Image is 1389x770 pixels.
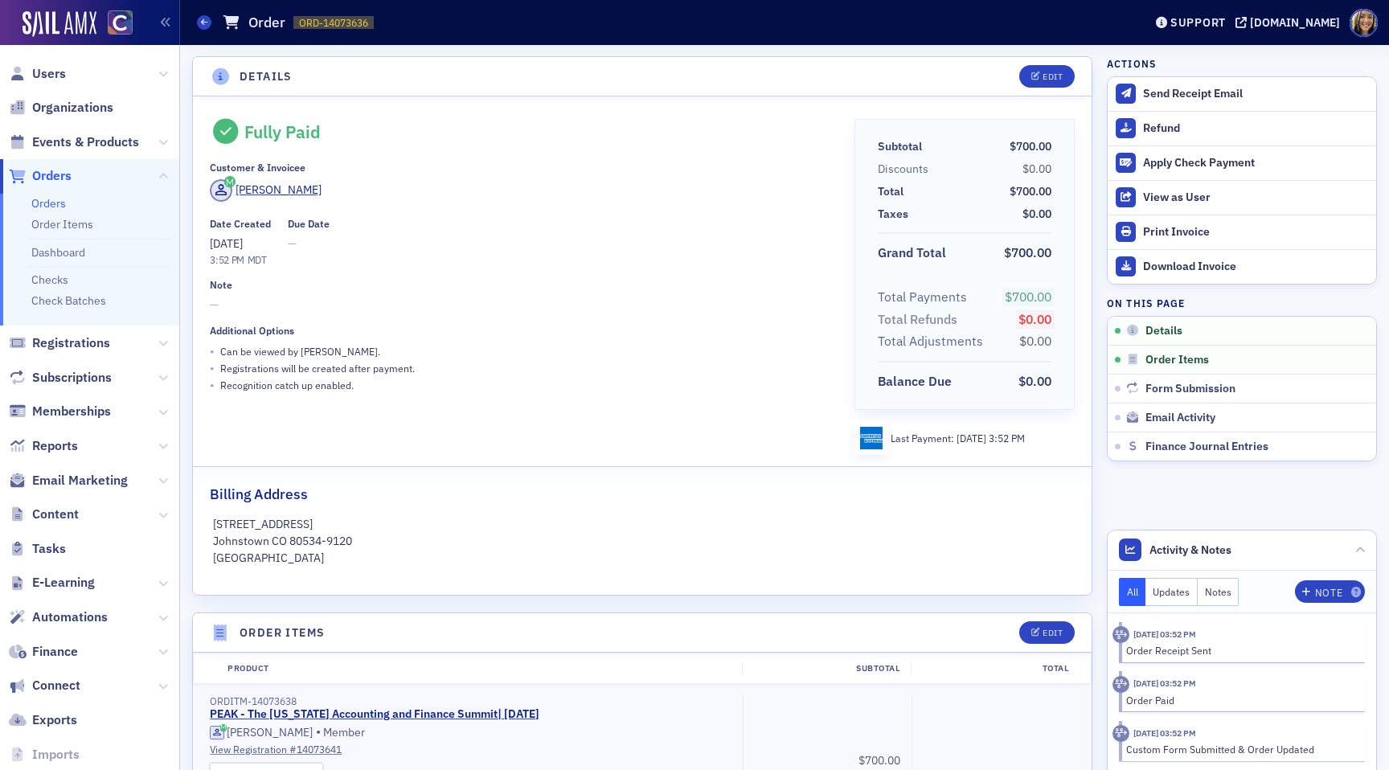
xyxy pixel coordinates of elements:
[1133,678,1196,689] time: 10/10/2025 03:52 PM
[878,183,909,200] span: Total
[210,360,215,377] span: •
[108,10,133,35] img: SailAMX
[1145,411,1215,425] span: Email Activity
[210,179,322,202] a: [PERSON_NAME]
[1004,244,1051,260] span: $700.00
[1143,225,1368,240] div: Print Invoice
[32,167,72,185] span: Orders
[1108,249,1376,284] a: Download Invoice
[23,11,96,37] img: SailAMX
[1108,111,1376,145] button: Refund
[1143,190,1368,205] div: View as User
[742,662,911,675] div: Subtotal
[1315,588,1342,597] div: Note
[240,68,293,85] h4: Details
[1126,742,1354,756] div: Custom Form Submitted & Order Updated
[1250,15,1340,30] div: [DOMAIN_NAME]
[891,431,1025,445] div: Last Payment:
[1043,72,1063,81] div: Edit
[1145,382,1235,396] span: Form Submission
[213,516,1072,533] p: [STREET_ADDRESS]
[288,218,330,230] div: Due Date
[1235,17,1346,28] button: [DOMAIN_NAME]
[216,662,742,675] div: Product
[878,332,989,351] span: Total Adjustments
[9,746,80,764] a: Imports
[1108,145,1376,180] button: Apply Check Payment
[878,161,928,178] div: Discounts
[32,677,80,694] span: Connect
[32,99,113,117] span: Organizations
[1133,727,1196,739] time: 10/10/2025 03:52 PM
[210,484,308,505] h2: Billing Address
[210,343,215,360] span: •
[1107,56,1157,71] h4: Actions
[210,162,305,174] div: Customer & Invoicee
[1119,578,1146,606] button: All
[210,726,313,740] a: [PERSON_NAME]
[210,218,271,230] div: Date Created
[1108,215,1376,249] a: Print Invoice
[9,711,77,729] a: Exports
[240,625,325,641] h4: Order Items
[220,361,415,375] p: Registrations will be created after payment.
[1018,373,1051,389] span: $0.00
[9,506,79,523] a: Content
[1112,725,1129,742] div: Activity
[878,244,946,263] div: Grand Total
[31,293,106,308] a: Check Batches
[220,378,354,392] p: Recognition catch up enabled.
[957,432,989,444] span: [DATE]
[1126,693,1354,707] div: Order Paid
[210,253,244,266] time: 3:52 PM
[210,695,731,707] div: ORDITM-14073638
[210,377,215,394] span: •
[9,677,80,694] a: Connect
[1108,77,1376,111] button: Send Receipt Email
[1145,353,1209,367] span: Order Items
[32,643,78,661] span: Finance
[878,372,952,391] div: Balance Due
[9,472,128,489] a: Email Marketing
[210,236,243,251] span: [DATE]
[1145,578,1198,606] button: Updates
[32,574,95,592] span: E-Learning
[1005,289,1051,305] span: $700.00
[878,310,963,330] span: Total Refunds
[1107,296,1377,310] h4: On this page
[248,13,285,32] h1: Order
[878,332,983,351] div: Total Adjustments
[878,161,934,178] span: Discounts
[1022,207,1051,221] span: $0.00
[1143,156,1368,170] div: Apply Check Payment
[1143,260,1368,274] div: Download Invoice
[9,540,66,558] a: Tasks
[32,334,110,352] span: Registrations
[878,310,957,330] div: Total Refunds
[210,724,731,740] div: Member
[32,540,66,558] span: Tasks
[316,724,321,740] span: •
[32,472,128,489] span: Email Marketing
[9,608,108,626] a: Automations
[1019,621,1075,644] button: Edit
[227,726,313,740] div: [PERSON_NAME]
[878,244,952,263] span: Grand Total
[911,662,1080,675] div: Total
[213,550,1072,567] p: [GEOGRAPHIC_DATA]
[1145,324,1182,338] span: Details
[9,65,66,83] a: Users
[32,608,108,626] span: Automations
[9,167,72,185] a: Orders
[860,427,883,449] img: amex
[9,574,95,592] a: E-Learning
[236,182,322,199] div: [PERSON_NAME]
[1143,121,1368,136] div: Refund
[1133,629,1196,640] time: 10/10/2025 03:52 PM
[32,369,112,387] span: Subscriptions
[9,403,111,420] a: Memberships
[32,65,66,83] span: Users
[31,272,68,287] a: Checks
[878,372,957,391] span: Balance Due
[32,506,79,523] span: Content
